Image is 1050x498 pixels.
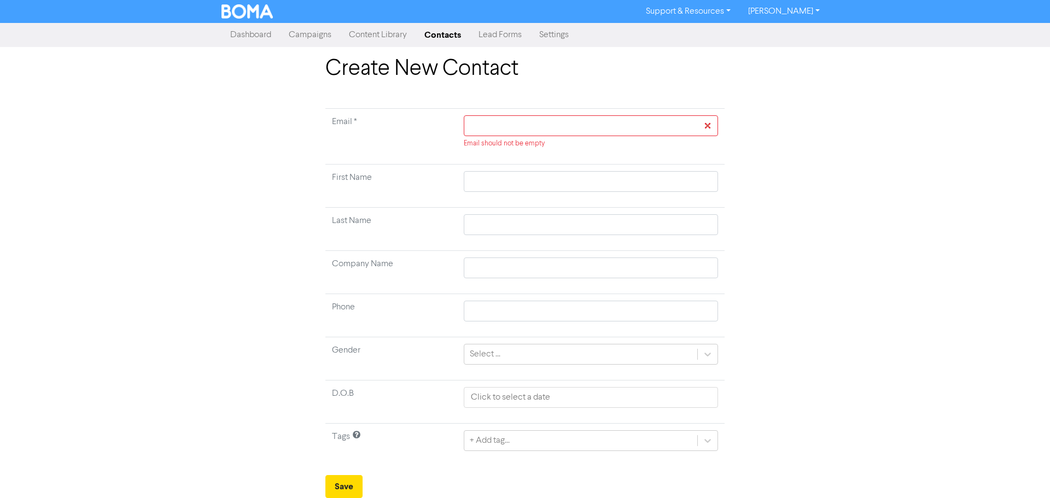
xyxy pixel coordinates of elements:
a: Lead Forms [470,24,530,46]
a: Dashboard [221,24,280,46]
h1: Create New Contact [325,56,725,82]
td: Last Name [325,208,457,251]
div: Email should not be empty [464,138,718,149]
a: Content Library [340,24,416,46]
button: Save [325,475,363,498]
iframe: Chat Widget [995,446,1050,498]
input: Click to select a date [464,387,718,408]
td: First Name [325,165,457,208]
a: Support & Resources [637,3,739,20]
a: Settings [530,24,577,46]
div: Select ... [470,348,500,361]
a: Campaigns [280,24,340,46]
td: Tags [325,424,457,467]
td: Phone [325,294,457,337]
td: Required [325,109,457,165]
img: BOMA Logo [221,4,273,19]
a: Contacts [416,24,470,46]
div: + Add tag... [470,434,510,447]
td: Company Name [325,251,457,294]
td: Gender [325,337,457,380]
td: D.O.B [325,380,457,424]
a: [PERSON_NAME] [739,3,829,20]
